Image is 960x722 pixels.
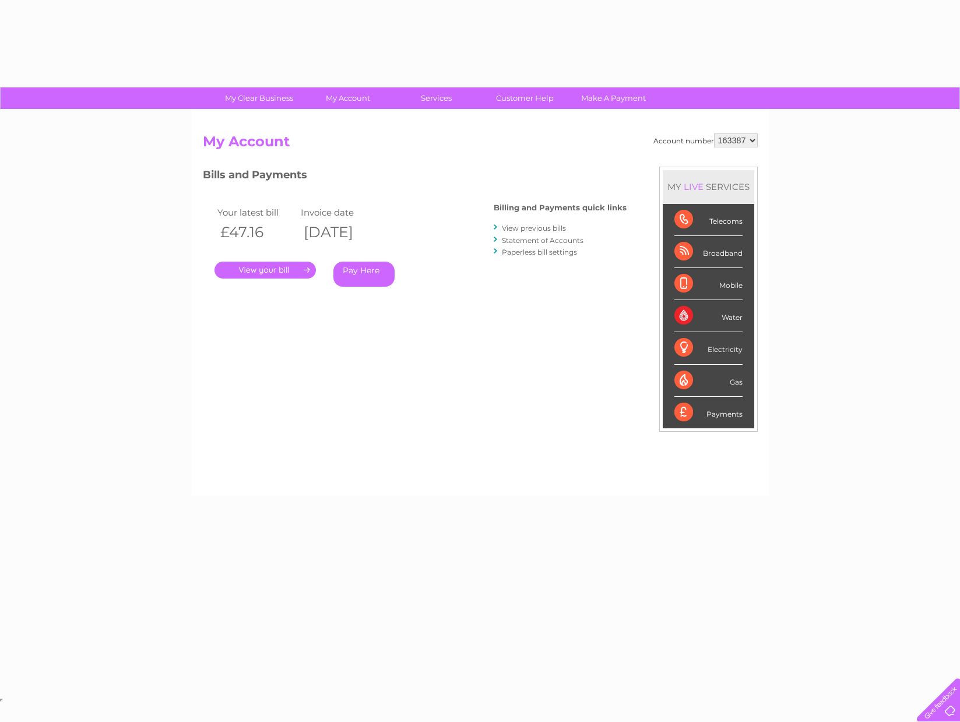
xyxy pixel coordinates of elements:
[494,203,627,212] h4: Billing and Payments quick links
[298,220,382,244] th: [DATE]
[214,205,298,220] td: Your latest bill
[300,87,396,109] a: My Account
[214,262,316,279] a: .
[674,236,743,268] div: Broadband
[663,170,754,203] div: MY SERVICES
[674,365,743,397] div: Gas
[674,268,743,300] div: Mobile
[388,87,484,109] a: Services
[502,248,577,256] a: Paperless bill settings
[502,236,583,245] a: Statement of Accounts
[477,87,573,109] a: Customer Help
[653,133,758,147] div: Account number
[502,224,566,233] a: View previous bills
[211,87,307,109] a: My Clear Business
[674,397,743,428] div: Payments
[565,87,662,109] a: Make A Payment
[674,332,743,364] div: Electricity
[333,262,395,287] a: Pay Here
[214,220,298,244] th: £47.16
[298,205,382,220] td: Invoice date
[674,300,743,332] div: Water
[674,204,743,236] div: Telecoms
[203,167,627,187] h3: Bills and Payments
[203,133,758,156] h2: My Account
[681,181,706,192] div: LIVE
